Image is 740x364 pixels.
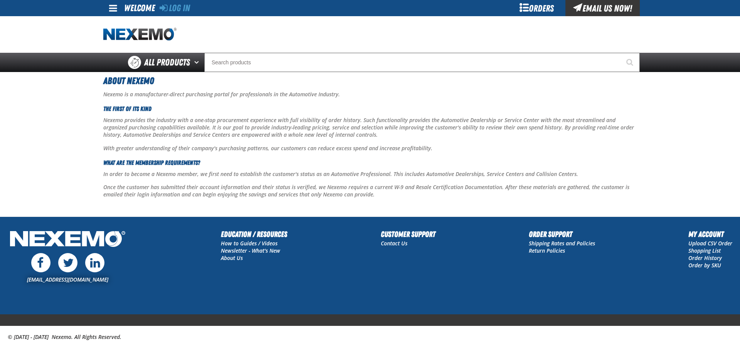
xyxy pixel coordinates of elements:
h3: The First Of Its Kind [103,104,637,114]
a: Home [103,28,177,41]
p: In order to become a Nexemo member, we first need to establish the customer's status as an Automo... [103,171,637,178]
a: Upload CSV Order [688,240,732,247]
img: Nexemo logo [103,28,177,41]
a: Log In [160,3,190,13]
a: Return Policies [529,247,565,254]
p: Nexemo is a manufacturer-direct purchasing portal for professionals in the Automotive Industry. [103,91,637,98]
span: About Nexemo [103,75,154,86]
h2: Customer Support [381,228,436,240]
h2: Order Support [529,228,595,240]
button: Start Searching [621,53,640,72]
a: Shipping Rates and Policies [529,240,595,247]
h2: Education / Resources [221,228,287,240]
a: Order History [688,254,722,262]
p: With greater understanding of their company's purchasing patterns, our customers can reduce exces... [103,145,637,152]
p: Nexemo provides the industry with a one-stop procurement experience with full visibility of order... [103,117,637,139]
input: Search [204,53,640,72]
span: All Products [144,55,190,69]
a: How to Guides / Videos [221,240,277,247]
a: Newsletter - What's New [221,247,280,254]
a: About Us [221,254,243,262]
img: Nexemo Logo [8,228,128,251]
h2: My Account [688,228,732,240]
button: Open All Products pages [192,53,204,72]
p: Once the customer has submitted their account information and their status is verified, we Nexemo... [103,184,637,198]
a: Shopping List [688,247,721,254]
a: Order by SKU [688,262,721,269]
a: [EMAIL_ADDRESS][DOMAIN_NAME] [27,276,108,283]
a: Contact Us [381,240,407,247]
h3: What Are The Membership Requirements? [103,158,637,168]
